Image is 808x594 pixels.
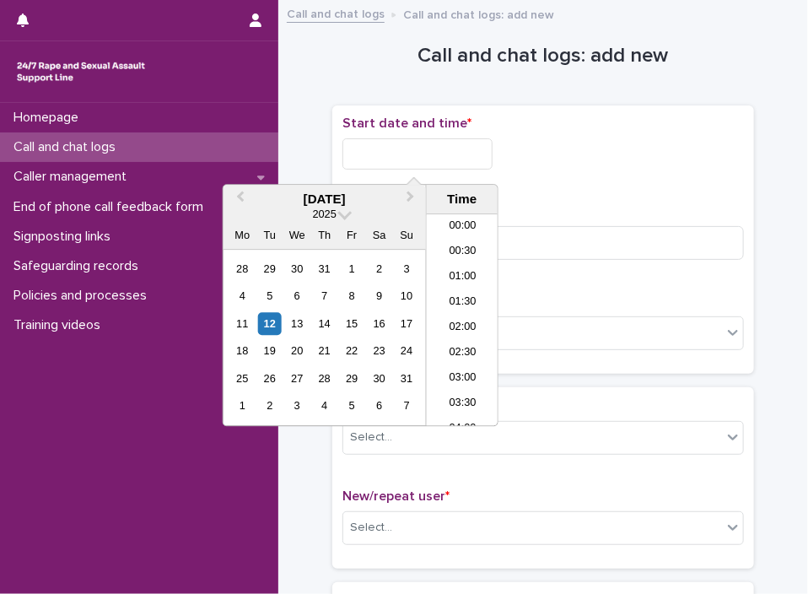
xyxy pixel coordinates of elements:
div: Choose Saturday, 23 August 2025 [368,340,391,363]
div: Choose Friday, 29 August 2025 [341,367,364,390]
li: 01:30 [427,291,498,316]
button: Previous Month [225,186,252,213]
div: Choose Wednesday, 27 August 2025 [286,367,309,390]
div: month 2025-08 [229,256,420,420]
div: Choose Thursday, 28 August 2025 [313,367,336,390]
div: Choose Friday, 15 August 2025 [341,312,364,335]
div: Choose Wednesday, 20 August 2025 [286,340,309,363]
div: Choose Friday, 8 August 2025 [341,285,364,308]
div: Choose Thursday, 31 July 2025 [313,257,336,280]
p: Signposting links [7,229,124,245]
li: 02:30 [427,342,498,367]
p: Safeguarding records [7,258,152,274]
div: Choose Monday, 4 August 2025 [231,285,254,308]
div: Select... [350,519,392,537]
div: Choose Friday, 5 September 2025 [341,395,364,418]
button: Next Month [399,186,426,213]
span: New/repeat user [342,489,450,503]
div: Choose Saturday, 16 August 2025 [368,312,391,335]
li: 00:30 [427,240,498,266]
div: Time [431,192,493,207]
div: Choose Monday, 25 August 2025 [231,367,254,390]
div: Choose Friday, 1 August 2025 [341,257,364,280]
div: Choose Thursday, 21 August 2025 [313,340,336,363]
div: Choose Sunday, 24 August 2025 [396,340,418,363]
div: Choose Sunday, 10 August 2025 [396,285,418,308]
div: Choose Monday, 1 September 2025 [231,395,254,418]
div: Choose Sunday, 31 August 2025 [396,367,418,390]
p: Call and chat logs: add new [403,4,554,23]
div: Choose Thursday, 7 August 2025 [313,285,336,308]
div: Tu [258,224,281,247]
div: [DATE] [224,192,426,207]
li: 04:00 [427,418,498,443]
li: 03:30 [427,392,498,418]
div: Mo [231,224,254,247]
div: We [286,224,309,247]
div: Choose Wednesday, 6 August 2025 [286,285,309,308]
li: 03:00 [427,367,498,392]
div: Choose Wednesday, 3 September 2025 [286,395,309,418]
div: Choose Tuesday, 26 August 2025 [258,367,281,390]
a: Call and chat logs [287,3,385,23]
p: Policies and processes [7,288,160,304]
div: Choose Thursday, 14 August 2025 [313,312,336,335]
span: Start date and time [342,116,471,130]
span: 2025 [313,208,337,221]
p: End of phone call feedback form [7,199,217,215]
div: Choose Saturday, 30 August 2025 [368,367,391,390]
div: Choose Tuesday, 5 August 2025 [258,285,281,308]
div: Choose Monday, 28 July 2025 [231,257,254,280]
p: Caller management [7,169,140,185]
div: Choose Tuesday, 19 August 2025 [258,340,281,363]
div: Select... [350,429,392,446]
p: Training videos [7,317,114,333]
div: Th [313,224,336,247]
li: 01:00 [427,266,498,291]
div: Choose Saturday, 2 August 2025 [368,257,391,280]
p: Homepage [7,110,92,126]
li: 00:00 [427,215,498,240]
div: Choose Wednesday, 13 August 2025 [286,312,309,335]
div: Choose Saturday, 9 August 2025 [368,285,391,308]
h1: Call and chat logs: add new [332,44,754,68]
div: Choose Sunday, 3 August 2025 [396,257,418,280]
li: 02:00 [427,316,498,342]
div: Choose Saturday, 6 September 2025 [368,395,391,418]
div: Choose Monday, 11 August 2025 [231,312,254,335]
p: Call and chat logs [7,139,129,155]
div: Choose Tuesday, 2 September 2025 [258,395,281,418]
div: Choose Wednesday, 30 July 2025 [286,257,309,280]
div: Choose Monday, 18 August 2025 [231,340,254,363]
div: Choose Sunday, 17 August 2025 [396,312,418,335]
div: Choose Thursday, 4 September 2025 [313,395,336,418]
div: Su [396,224,418,247]
div: Choose Tuesday, 12 August 2025 [258,312,281,335]
div: Choose Tuesday, 29 July 2025 [258,257,281,280]
div: Fr [341,224,364,247]
div: Choose Friday, 22 August 2025 [341,340,364,363]
img: rhQMoQhaT3yELyF149Cw [13,55,148,89]
div: Sa [368,224,391,247]
div: Choose Sunday, 7 September 2025 [396,395,418,418]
